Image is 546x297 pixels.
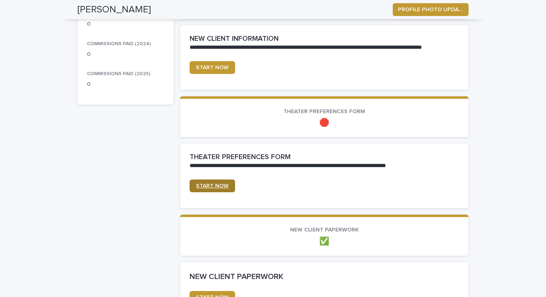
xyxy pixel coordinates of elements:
p: ✅ [190,237,459,246]
h2: [PERSON_NAME] [77,4,151,16]
button: PROFILE PHOTO UPDATE [393,3,469,16]
p: 0 [87,20,164,28]
span: PROFILE PHOTO UPDATE [398,6,463,14]
span: START NOW [196,65,229,70]
a: START NOW [190,61,235,74]
span: THEATER PREFERENCES FORM [283,109,365,114]
p: 0 [87,80,164,89]
span: COMMISSIONS PAID (2024) [87,42,151,46]
p: 0 [87,50,164,59]
h2: NEW CLIENT PAPERWORK [190,272,459,281]
span: NEW CLIENT PAPERWORK [290,227,359,233]
a: START NOW [190,179,235,192]
h2: THEATER PREFERENCES FORM [190,153,291,162]
span: COMMISSIONS PAID (2025) [87,72,150,76]
span: START NOW [196,183,229,189]
p: 🛑 [190,118,459,128]
h2: NEW CLIENT INFORMATION [190,35,279,44]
